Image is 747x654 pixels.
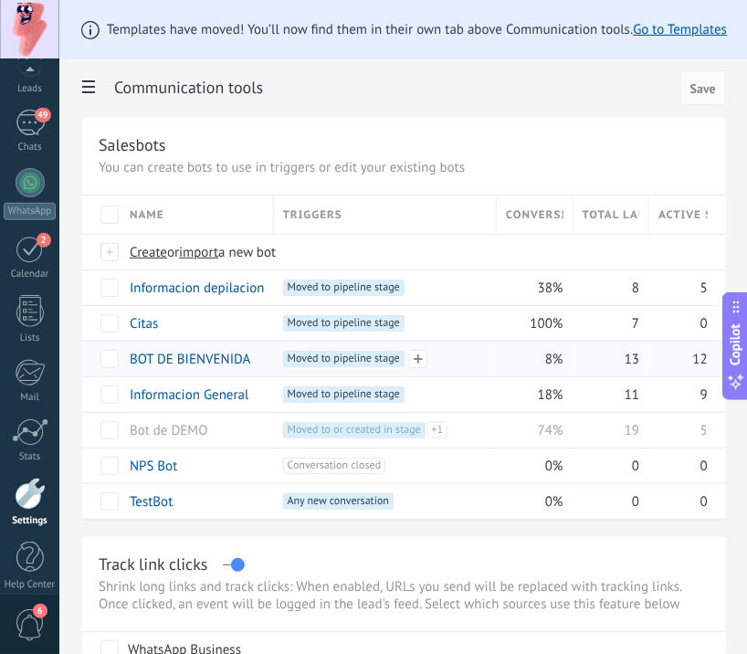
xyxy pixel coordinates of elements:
[649,377,708,412] div: 9
[283,280,405,296] span: Moved to pipeline stage
[545,458,563,475] span: 0%
[4,142,57,153] div: Chats
[545,351,563,368] span: 8%
[545,493,563,511] span: 0%
[130,206,164,224] span: Name
[632,315,639,332] span: 7
[4,269,57,280] div: Calendar
[583,206,640,224] span: Total launched
[497,377,564,412] div: 18%
[700,458,708,475] span: 0
[283,206,342,224] span: Triggers
[700,493,708,511] span: 0
[33,604,47,618] span: 6
[99,134,166,155] div: Salesbots
[99,159,710,176] p: You can create bots to use in triggers or edit your existing bots
[497,306,564,341] div: 100%
[531,315,563,332] span: 100%
[649,413,708,448] div: 5
[700,422,708,439] span: 5
[4,515,57,527] div: Settings
[632,493,639,511] span: 0
[632,280,639,297] span: 8
[649,342,708,376] div: 12
[497,413,564,448] div: 74%
[130,493,173,511] a: TestBot
[633,21,727,38] a: Go to Templates
[680,70,726,105] button: Save
[99,578,710,613] p: Shrink long links and track clicks: When enabled, URLs you send will be replaced with tracking li...
[114,69,674,106] h2: Communication tools
[283,386,405,403] span: Moved to pipeline stage
[506,206,563,224] span: Conversion rate
[573,484,641,519] div: 0
[658,206,708,224] span: Active sessions
[4,451,57,463] div: Stats
[35,108,50,122] span: 49
[497,484,564,519] div: 0%
[649,448,708,483] div: 0
[4,83,57,95] div: Leads
[283,493,394,510] span: Any new conversation
[625,386,639,404] span: 11
[538,422,563,439] span: 74%
[727,324,745,366] span: Copilot
[427,422,447,438] span: +1
[130,422,208,439] a: Bot de DEMO
[218,244,276,261] span: a new bot
[409,350,427,368] span: Edit
[4,203,56,220] div: WhatsApp
[690,82,716,95] span: Save
[573,306,641,341] div: 7
[538,386,563,404] span: 18%
[649,484,708,519] div: 0
[700,386,708,404] span: 9
[179,244,218,261] span: import
[573,377,641,412] div: 11
[693,351,708,368] span: 12
[283,458,386,474] span: Conversation closed
[497,270,564,305] div: 38%
[167,244,179,261] span: or
[37,233,51,248] span: 2
[625,422,639,439] span: 19
[4,579,57,591] div: Help Center
[130,386,249,404] a: Informacion General
[283,315,405,332] span: Moved to pipeline stage
[573,413,641,448] div: 19
[99,554,207,575] div: Track link clicks
[649,270,708,305] div: 5
[107,21,727,38] span: Templates have moved! You’ll now find them in their own tab above Communication tools.
[700,315,708,332] span: 0
[130,315,158,332] a: Citas
[497,448,564,483] div: 0%
[625,351,639,368] span: 13
[283,351,405,367] span: Moved to pipeline stage
[130,458,177,475] a: NPS Bot
[283,422,426,438] span: Moved to or created in stage
[649,306,708,341] div: 0
[4,332,57,344] div: Lists
[130,351,250,368] a: BOT DE BIENVENIDA
[573,270,641,305] div: 8
[700,280,708,297] span: 5
[538,280,563,297] span: 38%
[130,244,167,261] span: Create
[573,448,641,483] div: 0
[130,280,315,297] a: Informacion depilacion con hilo
[4,392,57,404] div: Mail
[573,342,641,376] div: 13
[632,458,639,475] span: 0
[497,342,564,376] div: 8%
